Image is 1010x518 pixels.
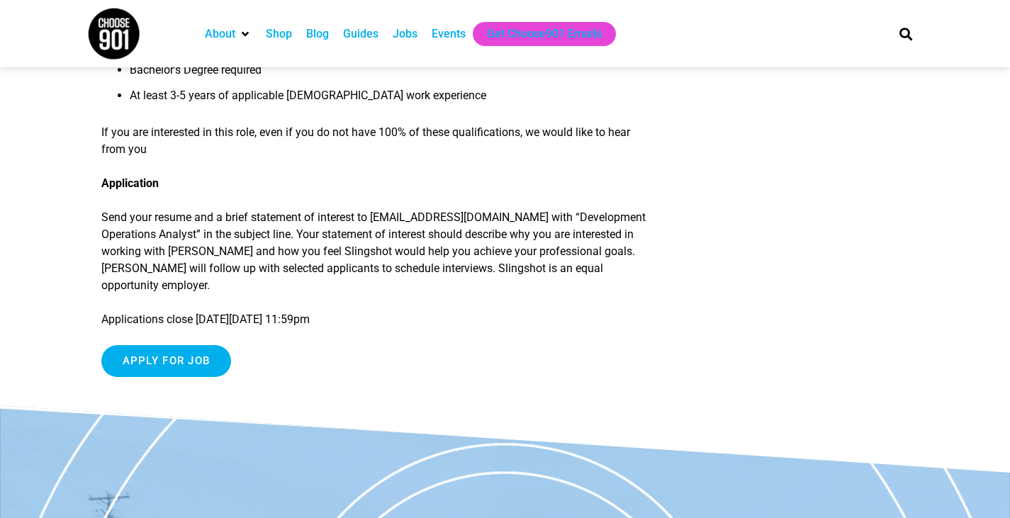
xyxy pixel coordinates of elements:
[266,26,292,43] a: Shop
[432,26,466,43] a: Events
[487,26,602,43] a: Get Choose901 Emails
[198,22,875,46] nav: Main nav
[101,311,649,328] p: Applications close [DATE][DATE] 11:59pm
[894,22,917,45] div: Search
[101,124,649,158] p: If you are interested in this role, even if you do not have 100% of these qualifications, we woul...
[130,87,649,113] li: At least 3-5 years of applicable [DEMOGRAPHIC_DATA] work experience
[101,176,159,190] strong: Application
[393,26,417,43] a: Jobs
[205,26,235,43] a: About
[101,345,232,377] input: Apply for job
[306,26,329,43] a: Blog
[130,62,649,87] li: Bachelor’s Degree required
[101,209,649,294] p: Send your resume and a brief statement of interest to [EMAIL_ADDRESS][DOMAIN_NAME] with “Developm...
[198,22,259,46] div: About
[343,26,378,43] a: Guides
